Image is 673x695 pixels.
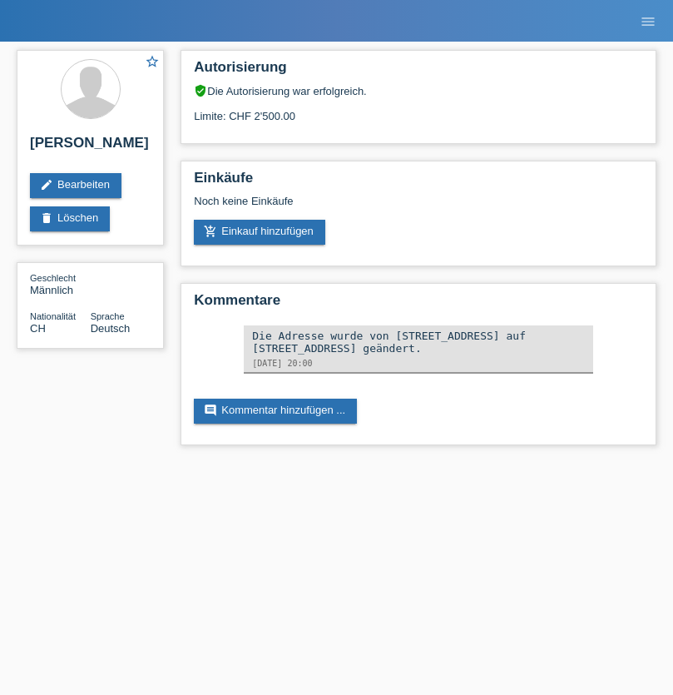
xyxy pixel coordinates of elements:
[194,84,643,97] div: Die Autorisierung war erfolgreich.
[194,170,643,195] h2: Einkäufe
[194,59,643,84] h2: Autorisierung
[194,399,357,424] a: commentKommentar hinzufügen ...
[30,322,46,335] span: Schweiz
[145,54,160,69] i: star_border
[30,173,121,198] a: editBearbeiten
[194,292,643,317] h2: Kommentare
[91,311,125,321] span: Sprache
[204,404,217,417] i: comment
[194,220,325,245] a: add_shopping_cartEinkauf hinzufügen
[194,84,207,97] i: verified_user
[40,211,53,225] i: delete
[30,206,110,231] a: deleteLöschen
[40,178,53,191] i: edit
[30,311,76,321] span: Nationalität
[30,271,91,296] div: Männlich
[194,97,643,122] div: Limite: CHF 2'500.00
[194,195,643,220] div: Noch keine Einkäufe
[640,13,656,30] i: menu
[252,359,585,368] div: [DATE] 20:00
[252,330,585,355] div: Die Adresse wurde von [STREET_ADDRESS] auf [STREET_ADDRESS] geändert.
[91,322,131,335] span: Deutsch
[631,16,665,26] a: menu
[204,225,217,238] i: add_shopping_cart
[30,273,76,283] span: Geschlecht
[145,54,160,72] a: star_border
[30,135,151,160] h2: [PERSON_NAME]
